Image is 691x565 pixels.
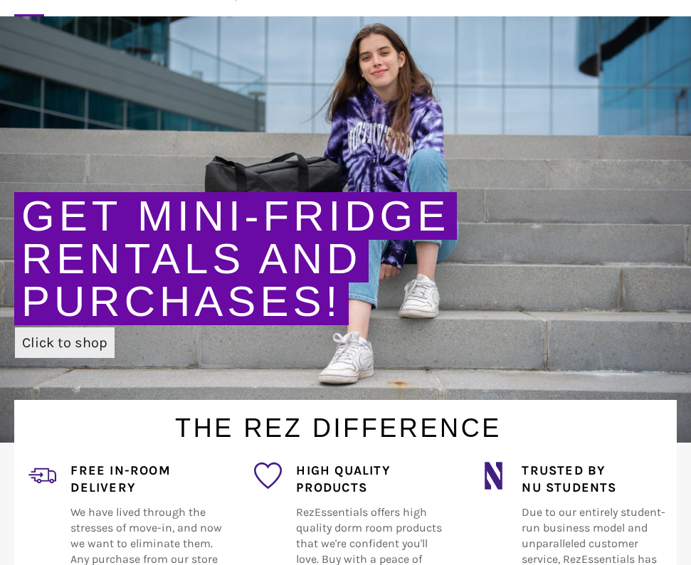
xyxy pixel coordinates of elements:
img: northwestern_wildcats_tiny.png [480,462,507,490]
h4: High Quality Products [296,462,451,497]
a: Get Mini-Fridge Rentals and Purchases! [21,192,450,325]
a: Click to shop [15,327,115,358]
h4: Trusted by NU Students [522,462,677,497]
img: favorite_1.png [254,462,282,490]
img: delivery_2.png [28,462,56,490]
h4: Free In-Room Delivery [70,462,226,497]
